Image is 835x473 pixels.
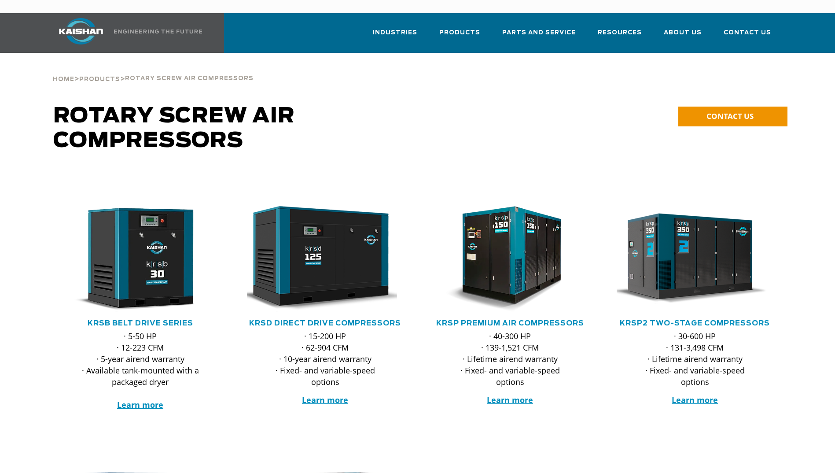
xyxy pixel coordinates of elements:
span: Parts and Service [502,28,576,38]
div: krsp150 [432,206,589,312]
div: krsd125 [247,206,404,312]
span: Rotary Screw Air Compressors [53,106,295,152]
a: Learn more [117,399,163,410]
span: Products [79,77,120,82]
a: KRSD Direct Drive Compressors [249,320,401,327]
img: krsb30 [55,206,212,312]
a: KRSP2 Two-Stage Compressors [620,320,770,327]
a: Learn more [672,395,718,405]
a: Products [79,75,120,83]
span: Home [53,77,74,82]
a: Learn more [487,395,533,405]
span: Contact Us [724,28,771,38]
p: · 15-200 HP · 62-904 CFM · 10-year airend warranty · Fixed- and variable-speed options [265,330,386,388]
img: krsp150 [425,206,582,312]
div: krsb30 [62,206,219,312]
a: Kaishan USA [48,13,204,53]
div: krsp350 [617,206,773,312]
p: · 30-600 HP · 131-3,498 CFM · Lifetime airend warranty · Fixed- and variable-speed options [634,330,756,388]
span: About Us [664,28,702,38]
a: Products [439,21,480,51]
img: krsd125 [240,206,397,312]
img: kaishan logo [48,18,114,44]
a: Learn more [302,395,348,405]
a: Contact Us [724,21,771,51]
span: Products [439,28,480,38]
a: KRSP Premium Air Compressors [436,320,584,327]
span: Industries [373,28,417,38]
a: Home [53,75,74,83]
a: CONTACT US [678,107,787,126]
img: krsp350 [610,206,767,312]
a: About Us [664,21,702,51]
div: > > [53,53,254,86]
span: CONTACT US [706,111,754,121]
p: · 5-50 HP · 12-223 CFM · 5-year airend warranty · Available tank-mounted with a packaged dryer [80,330,201,410]
img: Engineering the future [114,30,202,33]
p: · 40-300 HP · 139-1,521 CFM · Lifetime airend warranty · Fixed- and variable-speed options [449,330,571,388]
span: Resources [598,28,642,38]
a: KRSB Belt Drive Series [88,320,193,327]
a: Parts and Service [502,21,576,51]
a: Industries [373,21,417,51]
a: Resources [598,21,642,51]
span: Rotary Screw Air Compressors [125,76,254,81]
